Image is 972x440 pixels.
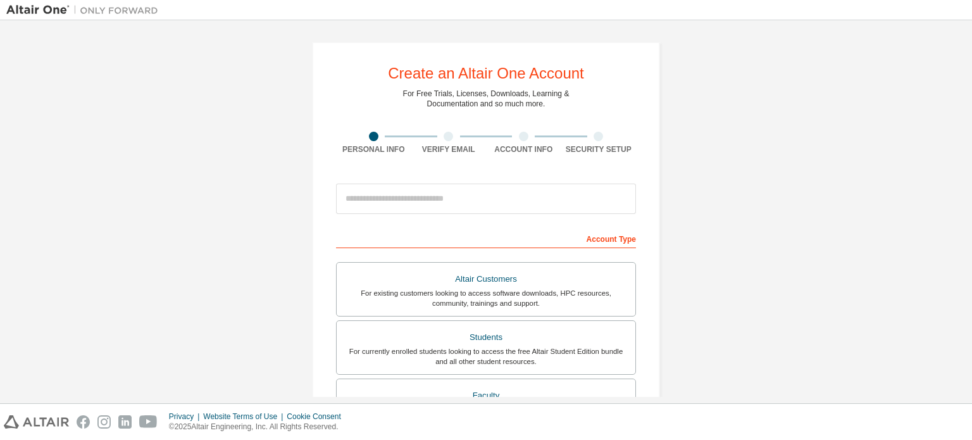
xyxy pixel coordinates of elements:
div: Verify Email [411,144,487,154]
div: Account Type [336,228,636,248]
div: Security Setup [561,144,637,154]
p: © 2025 Altair Engineering, Inc. All Rights Reserved. [169,422,349,432]
div: Privacy [169,412,203,422]
img: Altair One [6,4,165,16]
img: facebook.svg [77,415,90,429]
div: Faculty [344,387,628,405]
div: For Free Trials, Licenses, Downloads, Learning & Documentation and so much more. [403,89,570,109]
img: instagram.svg [97,415,111,429]
div: Cookie Consent [287,412,348,422]
div: Students [344,329,628,346]
div: Account Info [486,144,561,154]
img: linkedin.svg [118,415,132,429]
img: youtube.svg [139,415,158,429]
div: For existing customers looking to access software downloads, HPC resources, community, trainings ... [344,288,628,308]
div: For currently enrolled students looking to access the free Altair Student Edition bundle and all ... [344,346,628,367]
div: Website Terms of Use [203,412,287,422]
div: Altair Customers [344,270,628,288]
div: Create an Altair One Account [388,66,584,81]
img: altair_logo.svg [4,415,69,429]
div: Personal Info [336,144,411,154]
